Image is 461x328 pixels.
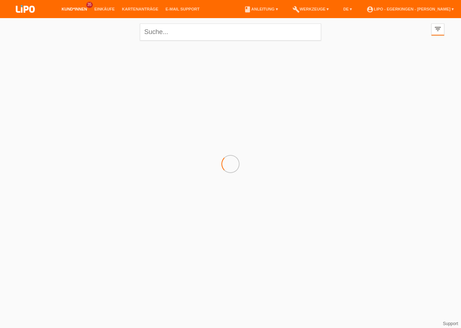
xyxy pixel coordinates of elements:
[244,6,251,13] i: book
[119,7,162,11] a: Kartenanträge
[7,15,43,20] a: LIPO pay
[363,7,457,11] a: account_circleLIPO - Egerkingen - [PERSON_NAME] ▾
[340,7,356,11] a: DE ▾
[443,321,458,326] a: Support
[434,25,442,33] i: filter_list
[91,7,118,11] a: Einkäufe
[289,7,333,11] a: buildWerkzeuge ▾
[240,7,281,11] a: bookAnleitung ▾
[366,6,374,13] i: account_circle
[140,24,321,41] input: Suche...
[162,7,203,11] a: E-Mail Support
[58,7,91,11] a: Kund*innen
[86,2,93,8] span: 35
[292,6,300,13] i: build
